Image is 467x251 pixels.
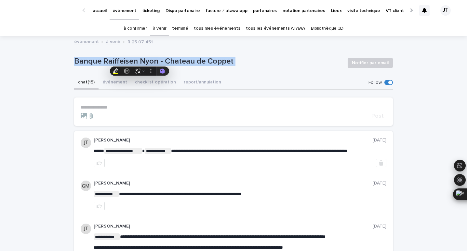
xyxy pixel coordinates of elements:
[94,202,105,210] button: like this post
[373,224,386,229] p: [DATE]
[131,76,180,90] button: checklist opération
[74,57,342,66] p: Banque Raiffeisen Nyon - Chateau de Coppet
[13,4,76,17] img: Ls34BcGeRexTGTNfXpUC
[106,37,120,45] a: à venir
[172,21,188,36] a: terminé
[194,21,240,36] a: tous mes événements
[94,181,373,186] p: [PERSON_NAME]
[371,113,384,119] span: Post
[94,224,373,229] p: [PERSON_NAME]
[373,181,386,186] p: [DATE]
[440,5,451,16] div: JT
[369,113,386,119] button: Post
[127,38,153,45] p: R 25 07 451
[94,159,105,167] button: like this post
[373,138,386,143] p: [DATE]
[124,21,147,36] a: à confirmer
[368,80,382,85] p: Follow
[376,159,386,167] button: Delete post
[99,76,131,90] button: événement
[246,21,305,36] a: tous les événements ATAWA
[352,60,389,66] span: Notifier par email
[74,76,99,90] button: chat (15)
[180,76,225,90] button: report/annulation
[348,58,393,68] button: Notifier par email
[311,21,343,36] a: Bibliothèque 3D
[74,37,99,45] a: événement
[153,21,167,36] a: à venir
[94,138,373,143] p: [PERSON_NAME]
